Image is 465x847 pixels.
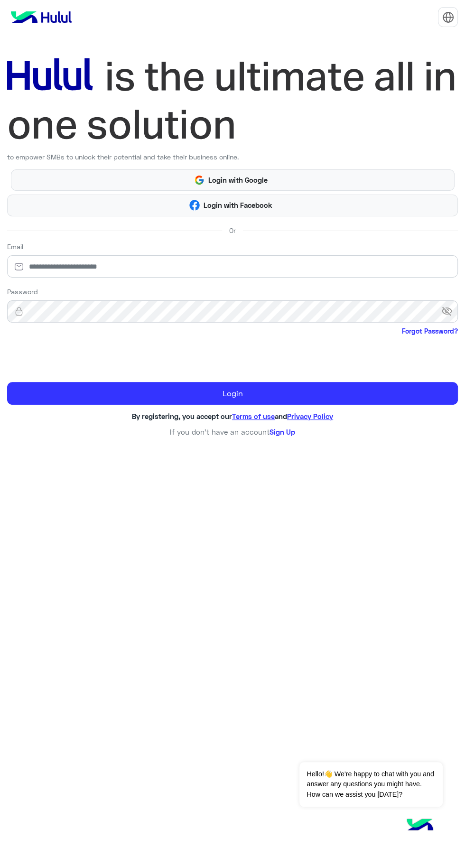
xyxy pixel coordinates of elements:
[7,307,31,316] img: lock
[7,338,151,375] iframe: reCAPTCHA
[11,169,455,191] button: Login with Google
[287,412,333,420] a: Privacy Policy
[232,412,275,420] a: Terms of use
[194,175,205,186] img: Google
[132,412,232,420] span: By registering, you accept our
[275,412,287,420] span: and
[189,200,200,211] img: Facebook
[7,52,458,149] img: hululLoginTitle_EN.svg
[270,428,295,436] a: Sign Up
[229,225,236,235] span: Or
[441,303,458,320] span: visibility_off
[7,382,458,405] button: Login
[403,809,437,842] img: hulul-logo.png
[402,326,458,336] a: Forgot Password?
[7,242,23,251] label: Email
[205,175,271,186] span: Login with Google
[299,762,442,807] span: Hello!👋 We're happy to chat with you and answer any questions you might have. How can we assist y...
[7,428,458,436] h6: If you don’t have an account
[7,262,31,271] img: email
[442,11,454,23] img: tab
[7,195,458,216] button: Login with Facebook
[7,287,38,297] label: Password
[7,8,75,27] img: logo
[200,200,276,211] span: Login with Facebook
[7,152,458,162] p: to empower SMBs to unlock their potential and take their business online.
